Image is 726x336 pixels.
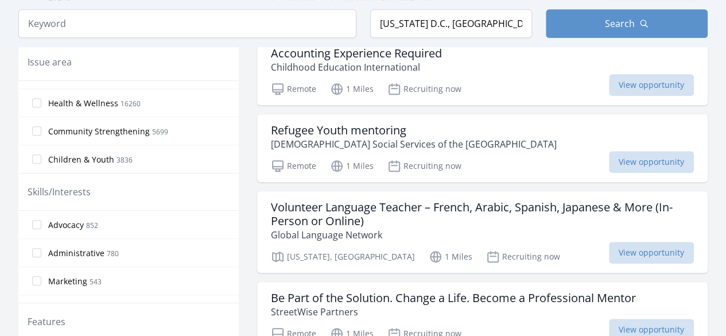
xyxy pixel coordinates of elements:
[48,98,118,109] span: Health & Wellness
[257,24,708,105] a: Board Member for International Children’s Organization - Financial or Accounting Experience Requi...
[486,250,560,264] p: Recruiting now
[257,114,708,182] a: Refugee Youth mentoring [DEMOGRAPHIC_DATA] Social Services of the [GEOGRAPHIC_DATA] Remote 1 Mile...
[90,277,102,287] span: 543
[271,200,694,228] h3: Volunteer Language Teacher – French, Arabic, Spanish, Japanese & More (In-Person or Online)
[605,17,635,30] span: Search
[32,155,41,164] input: Children & Youth 3836
[271,60,694,74] p: Childhood Education International
[107,249,119,258] span: 780
[32,220,41,229] input: Advocacy 852
[429,250,472,264] p: 1 Miles
[546,9,708,38] button: Search
[18,9,356,38] input: Keyword
[28,315,65,329] legend: Features
[48,248,104,259] span: Administrative
[86,221,98,230] span: 852
[330,82,374,96] p: 1 Miles
[271,250,415,264] p: [US_STATE], [GEOGRAPHIC_DATA]
[609,242,694,264] span: View opportunity
[117,155,133,165] span: 3836
[28,55,72,69] legend: Issue area
[32,248,41,257] input: Administrative 780
[609,74,694,96] span: View opportunity
[271,228,694,242] p: Global Language Network
[370,9,532,38] input: Location
[32,126,41,136] input: Community Strengthening 5699
[330,159,374,173] p: 1 Miles
[48,154,114,165] span: Children & Youth
[48,219,84,231] span: Advocacy
[387,82,461,96] p: Recruiting now
[271,305,636,319] p: StreetWise Partners
[271,291,636,305] h3: Be Part of the Solution. Change a Life. Become a Professional Mentor
[257,191,708,273] a: Volunteer Language Teacher – French, Arabic, Spanish, Japanese & More (In-Person or Online) Globa...
[387,159,461,173] p: Recruiting now
[609,151,694,173] span: View opportunity
[271,82,316,96] p: Remote
[152,127,168,137] span: 5699
[32,98,41,107] input: Health & Wellness 16260
[28,185,91,199] legend: Skills/Interests
[271,123,557,137] h3: Refugee Youth mentoring
[271,137,557,151] p: [DEMOGRAPHIC_DATA] Social Services of the [GEOGRAPHIC_DATA]
[48,276,87,287] span: Marketing
[121,99,141,109] span: 16260
[271,159,316,173] p: Remote
[32,276,41,285] input: Marketing 543
[48,126,150,137] span: Community Strengthening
